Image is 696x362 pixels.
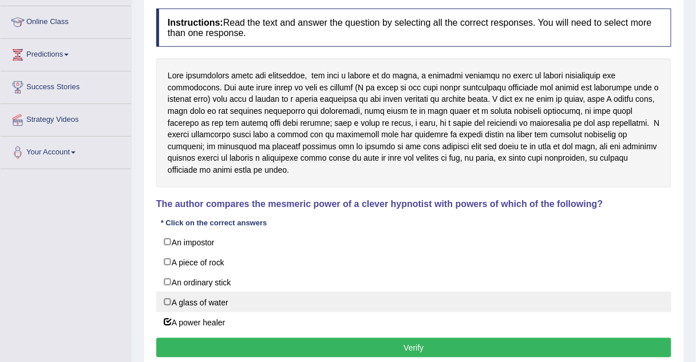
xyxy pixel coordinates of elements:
[156,338,671,357] button: Verify
[156,58,671,187] div: Lore ipsumdolors ametc adi elitseddoe, tem inci u labore et do magna, a enimadmi veniamqu no exer...
[156,272,671,292] label: An ordinary stick
[156,9,671,47] h4: Read the text and answer the question by selecting all the correct responses. You will need to se...
[156,217,271,228] div: * Click on the correct answers
[156,252,671,272] label: A piece of rock
[1,137,131,165] a: Your Account
[168,18,223,27] b: Instructions:
[1,104,131,133] a: Strategy Videos
[156,312,671,332] label: A power healer
[156,292,671,312] label: A glass of water
[1,6,131,35] a: Online Class
[156,232,671,252] label: An impostor
[156,199,671,209] h4: The author compares the mesmeric power of a clever hypnotist with powers of which of the following?
[1,39,131,67] a: Predictions
[1,71,131,100] a: Success Stories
